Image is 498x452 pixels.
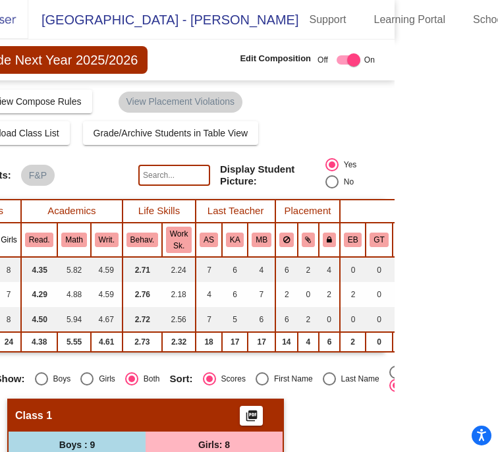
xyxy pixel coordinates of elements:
[298,332,319,352] td: 4
[196,223,222,257] th: Anne Sutcliffe
[318,54,328,66] span: Off
[366,307,392,332] td: 0
[336,373,379,385] div: Last Name
[28,9,298,30] span: [GEOGRAPHIC_DATA] - [PERSON_NAME]
[298,223,319,257] th: Keep with students
[364,54,375,66] span: On
[275,223,298,257] th: Keep away students
[61,233,86,247] button: Math
[21,282,58,307] td: 4.29
[340,307,366,332] td: 0
[275,200,340,223] th: Placement
[222,282,248,307] td: 6
[340,257,366,282] td: 0
[196,257,222,282] td: 7
[166,227,192,253] button: Work Sk.
[21,165,55,186] mat-chip: F&P
[298,307,319,332] td: 2
[248,257,275,282] td: 4
[393,223,421,257] th: Individualized Education Plan
[119,92,242,113] mat-chip: View Placement Violations
[196,307,222,332] td: 7
[196,282,222,307] td: 4
[95,233,119,247] button: Writ.
[364,9,456,30] a: Learning Portal
[244,409,260,428] mat-icon: picture_as_pdf
[91,307,123,332] td: 4.67
[366,332,392,352] td: 0
[252,233,271,247] button: MB
[57,282,90,307] td: 4.88
[319,332,340,352] td: 6
[57,307,90,332] td: 5.94
[269,373,313,385] div: First Name
[248,223,275,257] th: Matt Brownlee
[123,282,162,307] td: 2.76
[123,332,162,352] td: 2.73
[138,373,160,385] div: Both
[319,307,340,332] td: 0
[57,257,90,282] td: 5.82
[298,257,319,282] td: 2
[393,257,421,282] td: 0
[339,176,354,188] div: No
[91,282,123,307] td: 4.59
[366,257,392,282] td: 0
[21,200,123,223] th: Academics
[162,332,196,352] td: 2.32
[339,159,357,171] div: Yes
[298,9,356,30] a: Support
[162,282,196,307] td: 2.18
[25,233,54,247] button: Read.
[275,307,298,332] td: 6
[126,233,158,247] button: Behav.
[21,307,58,332] td: 4.50
[21,332,58,352] td: 4.38
[138,165,210,186] input: Search...
[325,158,385,192] mat-radio-group: Select an option
[123,200,196,223] th: Life Skills
[48,373,71,385] div: Boys
[220,163,322,187] span: Display Student Picture:
[248,332,275,352] td: 17
[196,200,275,223] th: Last Teacher
[83,121,259,145] button: Grade/Archive Students in Table View
[366,282,392,307] td: 0
[170,372,379,385] mat-radio-group: Select an option
[91,332,123,352] td: 4.61
[222,257,248,282] td: 6
[162,307,196,332] td: 2.56
[319,223,340,257] th: Keep with teacher
[344,233,362,247] button: EB
[123,307,162,332] td: 2.72
[248,307,275,332] td: 6
[340,282,366,307] td: 2
[340,332,366,352] td: 2
[275,332,298,352] td: 14
[91,257,123,282] td: 4.59
[222,223,248,257] th: Kirsten Atkison
[222,307,248,332] td: 5
[216,373,246,385] div: Scores
[393,282,421,307] td: 0
[196,332,222,352] td: 18
[340,223,366,257] th: Emerging Billingual
[393,332,421,352] td: 1
[366,223,392,257] th: Gifted and Talented
[200,233,218,247] button: AS
[15,409,52,422] span: Class 1
[275,257,298,282] td: 6
[94,373,115,385] div: Girls
[123,257,162,282] td: 2.71
[319,282,340,307] td: 2
[275,282,298,307] td: 2
[240,52,311,65] span: Edit Composition
[21,257,58,282] td: 4.35
[226,233,244,247] button: KA
[222,332,248,352] td: 17
[393,307,421,332] td: 0
[170,373,193,385] span: Sort:
[94,128,248,138] span: Grade/Archive Students in Table View
[370,233,388,247] button: GT
[162,257,196,282] td: 2.24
